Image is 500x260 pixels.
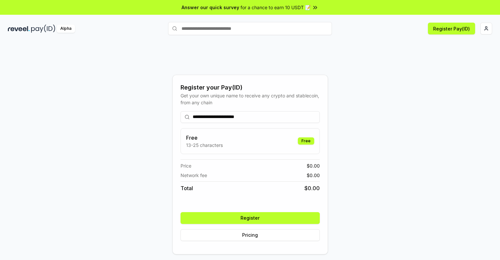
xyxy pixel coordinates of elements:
[298,137,314,145] div: Free
[181,92,320,106] div: Get your own unique name to receive any crypto and stablecoin, from any chain
[186,134,223,142] h3: Free
[181,229,320,241] button: Pricing
[181,83,320,92] div: Register your Pay(ID)
[181,184,193,192] span: Total
[181,212,320,224] button: Register
[304,184,320,192] span: $ 0.00
[181,162,191,169] span: Price
[31,25,55,33] img: pay_id
[240,4,311,11] span: for a chance to earn 10 USDT 📝
[307,172,320,179] span: $ 0.00
[181,172,207,179] span: Network fee
[57,25,75,33] div: Alpha
[428,23,475,34] button: Register Pay(ID)
[186,142,223,149] p: 13-25 characters
[182,4,239,11] span: Answer our quick survey
[307,162,320,169] span: $ 0.00
[8,25,30,33] img: reveel_dark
